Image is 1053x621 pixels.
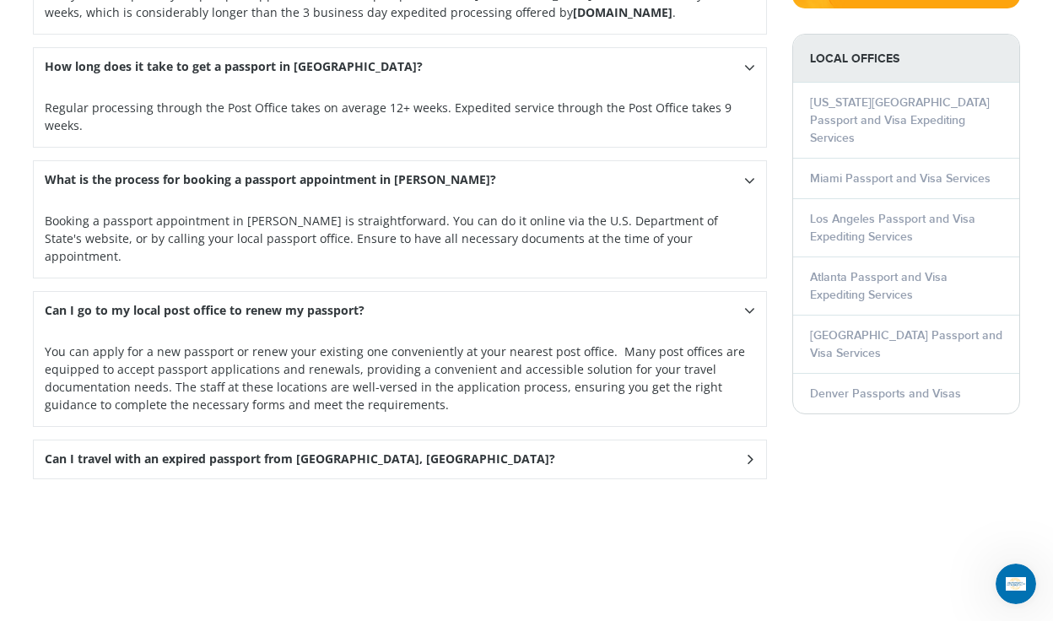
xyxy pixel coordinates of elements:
[793,35,1019,83] strong: LOCAL OFFICES
[45,452,555,467] h3: Can I travel with an expired passport from [GEOGRAPHIC_DATA], [GEOGRAPHIC_DATA]?
[810,171,991,186] a: Miami Passport and Visa Services
[45,343,755,413] p: You can apply for a new passport or renew your existing one conveniently at your nearest post off...
[996,564,1036,604] iframe: Intercom live chat
[810,95,990,145] a: [US_STATE][GEOGRAPHIC_DATA] Passport and Visa Expediting Services
[45,173,496,187] h3: What is the process for booking a passport appointment in [PERSON_NAME]?
[810,386,961,401] a: Denver Passports and Visas
[810,212,975,244] a: Los Angeles Passport and Visa Expediting Services
[810,328,1002,360] a: [GEOGRAPHIC_DATA] Passport and Visa Services
[45,304,364,318] h3: Can I go to my local post office to renew my passport?
[573,4,672,20] strong: [DOMAIN_NAME]
[45,60,423,74] h3: How long does it take to get a passport in [GEOGRAPHIC_DATA]?
[810,270,948,302] a: Atlanta Passport and Visa Expediting Services
[45,99,755,134] p: Regular processing through the Post Office takes on average 12+ weeks. Expedited service through ...
[45,212,755,265] p: Booking a passport appointment in [PERSON_NAME] is straightforward. You can do it online via the ...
